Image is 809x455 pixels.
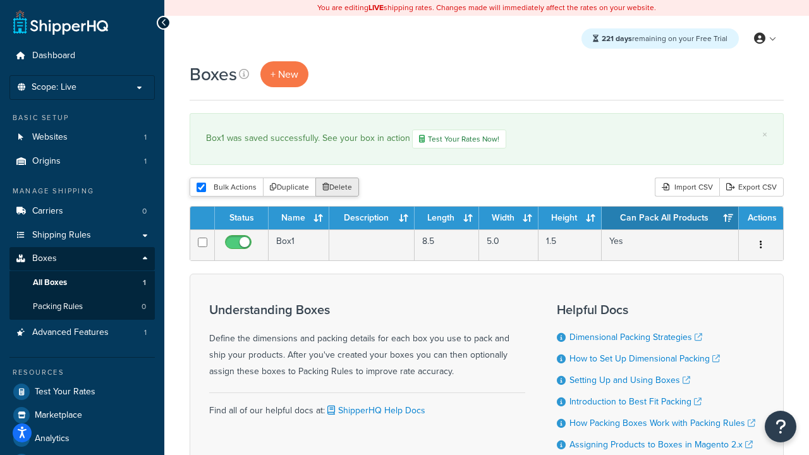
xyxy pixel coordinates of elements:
[144,132,147,143] span: 1
[209,303,525,317] h3: Understanding Boxes
[9,224,155,247] a: Shipping Rules
[9,112,155,123] div: Basic Setup
[479,207,538,229] th: Width : activate to sort column ascending
[325,404,425,417] a: ShipperHQ Help Docs
[765,411,796,442] button: Open Resource Center
[32,82,76,93] span: Scope: Live
[35,387,95,397] span: Test Your Rates
[32,156,61,167] span: Origins
[35,434,70,444] span: Analytics
[9,247,155,270] a: Boxes
[602,229,739,260] td: Yes
[143,277,146,288] span: 1
[739,207,783,229] th: Actions
[602,207,739,229] th: Can Pack All Products : activate to sort column ascending
[9,295,155,318] a: Packing Rules 0
[260,61,308,87] a: + New
[9,150,155,173] li: Origins
[32,51,75,61] span: Dashboard
[9,404,155,427] a: Marketplace
[215,207,269,229] th: Status
[35,410,82,421] span: Marketplace
[569,373,690,387] a: Setting Up and Using Boxes
[479,229,538,260] td: 5.0
[9,126,155,149] a: Websites 1
[557,303,755,317] h3: Helpful Docs
[415,207,479,229] th: Length : activate to sort column ascending
[719,178,784,197] a: Export CSV
[602,33,632,44] strong: 221 days
[209,303,525,380] div: Define the dimensions and packing details for each box you use to pack and ship your products. Af...
[9,367,155,378] div: Resources
[762,130,767,140] a: ×
[9,150,155,173] a: Origins 1
[269,229,329,260] td: Box1
[209,392,525,419] div: Find all of our helpful docs at:
[144,327,147,338] span: 1
[9,380,155,403] a: Test Your Rates
[9,126,155,149] li: Websites
[190,178,264,197] button: Bulk Actions
[581,28,739,49] div: remaining on your Free Trial
[33,301,83,312] span: Packing Rules
[655,178,719,197] div: Import CSV
[271,67,298,82] span: + New
[315,178,359,197] button: Delete
[9,44,155,68] a: Dashboard
[9,271,155,294] li: All Boxes
[9,247,155,319] li: Boxes
[569,331,702,344] a: Dimensional Packing Strategies
[206,130,767,149] div: Box1 was saved successfully. See your box in action
[569,352,720,365] a: How to Set Up Dimensional Packing
[412,130,506,149] a: Test Your Rates Now!
[9,186,155,197] div: Manage Shipping
[32,327,109,338] span: Advanced Features
[269,207,329,229] th: Name : activate to sort column ascending
[144,156,147,167] span: 1
[9,321,155,344] li: Advanced Features
[190,62,237,87] h1: Boxes
[9,271,155,294] a: All Boxes 1
[569,416,755,430] a: How Packing Boxes Work with Packing Rules
[33,277,67,288] span: All Boxes
[13,9,108,35] a: ShipperHQ Home
[32,206,63,217] span: Carriers
[569,438,753,451] a: Assigning Products to Boxes in Magento 2.x
[32,132,68,143] span: Websites
[538,229,602,260] td: 1.5
[9,427,155,450] a: Analytics
[142,206,147,217] span: 0
[32,253,57,264] span: Boxes
[32,230,91,241] span: Shipping Rules
[9,200,155,223] a: Carriers 0
[263,178,316,197] button: Duplicate
[368,2,384,13] b: LIVE
[9,295,155,318] li: Packing Rules
[415,229,479,260] td: 8.5
[9,200,155,223] li: Carriers
[9,321,155,344] a: Advanced Features 1
[329,207,415,229] th: Description : activate to sort column ascending
[142,301,146,312] span: 0
[569,395,702,408] a: Introduction to Best Fit Packing
[538,207,602,229] th: Height : activate to sort column ascending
